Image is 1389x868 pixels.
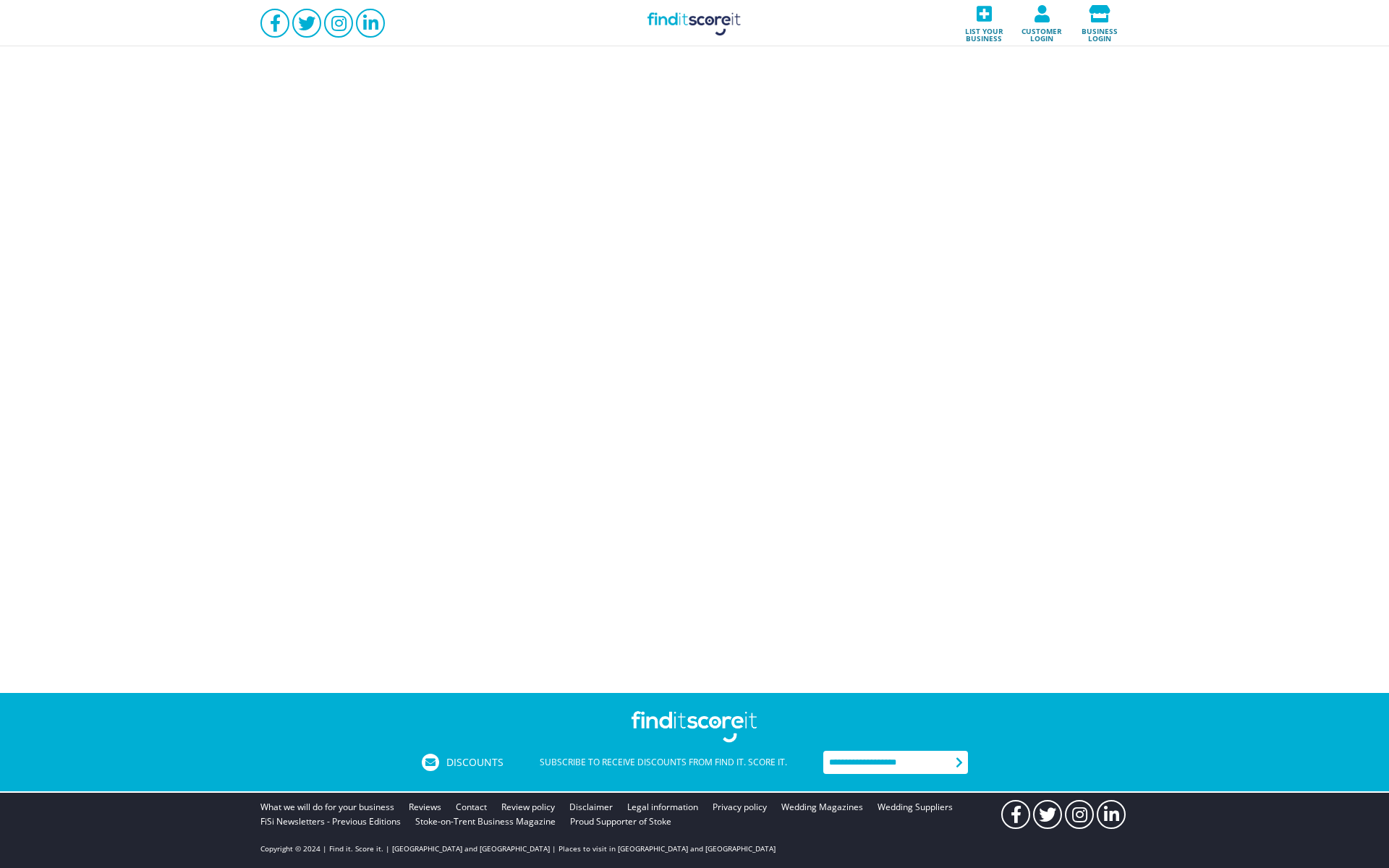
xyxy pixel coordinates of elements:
div: Subscribe to receive discounts from Find it. Score it. [504,754,823,771]
a: Reviews [409,800,441,814]
a: What we will do for your business [260,800,394,814]
span: Discounts [446,757,504,767]
p: Copyright © 2024 | Find it. Score it. | [GEOGRAPHIC_DATA] and [GEOGRAPHIC_DATA] | Places to visit... [260,843,776,854]
a: Business login [1071,1,1129,46]
a: Disclaimer [569,800,613,814]
a: List your business [955,1,1013,46]
a: Legal information [627,800,698,814]
span: Business login [1075,22,1124,42]
a: Privacy policy [713,800,767,814]
a: Wedding Magazines [781,800,863,814]
a: Customer login [1013,1,1071,46]
a: Stoke-on-Trent Business Magazine [415,814,556,829]
span: List your business [959,22,1008,42]
a: Contact [456,800,487,814]
a: FiSi Newsletters - Previous Editions [260,814,401,829]
a: Review policy [501,800,555,814]
a: Wedding Suppliers [878,800,953,814]
a: Proud Supporter of Stoke [570,814,671,829]
span: Customer login [1017,22,1066,42]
